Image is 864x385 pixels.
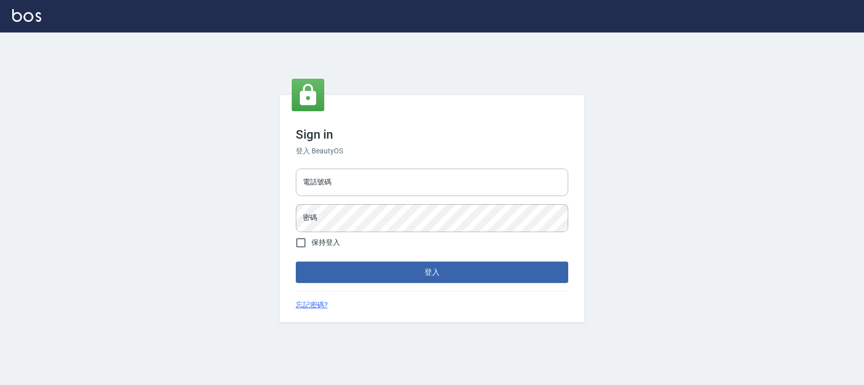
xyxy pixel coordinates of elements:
a: 忘記密碼? [296,300,328,310]
h6: 登入 BeautyOS [296,146,568,156]
span: 保持登入 [312,237,340,248]
h3: Sign in [296,127,568,142]
img: Logo [12,9,41,22]
button: 登入 [296,262,568,283]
